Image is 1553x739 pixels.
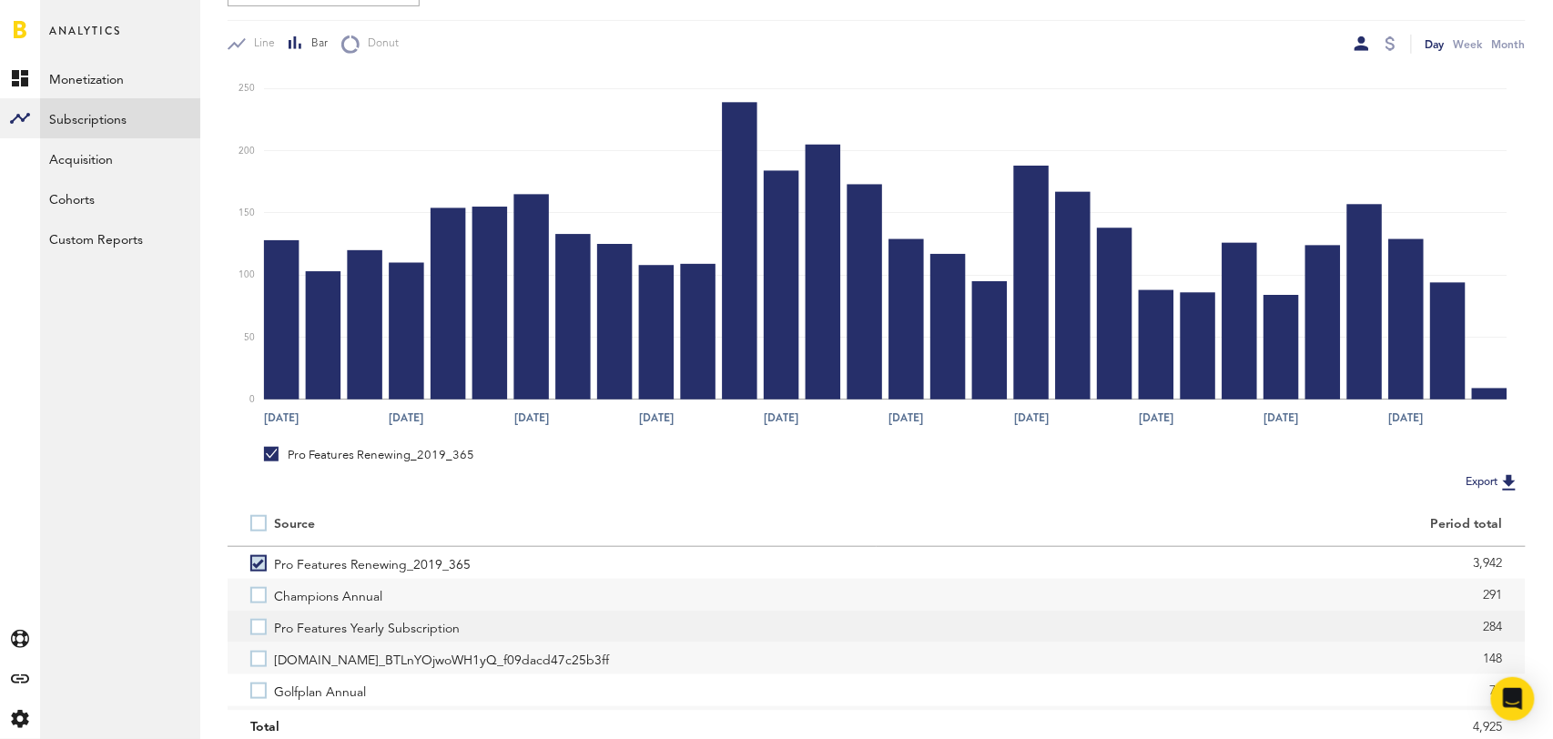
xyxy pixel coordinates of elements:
a: Cohorts [40,178,200,218]
span: Golfplan Annual [274,674,366,706]
span: Champions Annual [274,579,382,611]
span: Bar [303,36,328,52]
span: Line [246,36,275,52]
text: [DATE] [1014,410,1049,427]
div: 78 [899,677,1503,704]
span: Pro Features Renewing_2019_365 [274,547,471,579]
text: 0 [249,395,255,404]
div: Month [1492,35,1526,54]
a: Monetization [40,58,200,98]
span: Donut [360,36,399,52]
span: Classic Annual [274,706,356,738]
div: Period total [899,517,1503,532]
div: Day [1426,35,1445,54]
span: [DOMAIN_NAME]_BTLnYOjwoWH1yQ_f09dacd47c25b3ff [274,643,609,674]
span: Pro Features Yearly Subscription [274,611,460,643]
text: 250 [239,85,255,94]
a: Subscriptions [40,98,200,138]
text: 150 [239,208,255,218]
div: 3,942 [899,550,1503,577]
text: [DATE] [1389,410,1424,427]
text: 200 [239,147,255,156]
a: Acquisition [40,138,200,178]
span: Support [38,13,104,29]
div: Week [1454,35,1483,54]
text: 50 [244,333,255,342]
div: 291 [899,582,1503,609]
text: [DATE] [390,410,424,427]
text: [DATE] [514,410,549,427]
text: [DATE] [639,410,674,427]
div: Open Intercom Messenger [1491,677,1535,721]
button: Export [1461,471,1526,494]
div: 284 [899,613,1503,641]
span: Analytics [49,20,121,58]
div: 52 [899,709,1503,736]
div: Source [274,517,315,532]
img: Export [1498,471,1520,493]
text: [DATE] [1264,410,1299,427]
text: [DATE] [764,410,798,427]
div: Pro Features Renewing_2019_365 [264,447,474,463]
text: [DATE] [889,410,924,427]
text: 100 [239,271,255,280]
text: [DATE] [264,410,299,427]
text: [DATE] [1139,410,1173,427]
div: 148 [899,645,1503,673]
a: Custom Reports [40,218,200,258]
